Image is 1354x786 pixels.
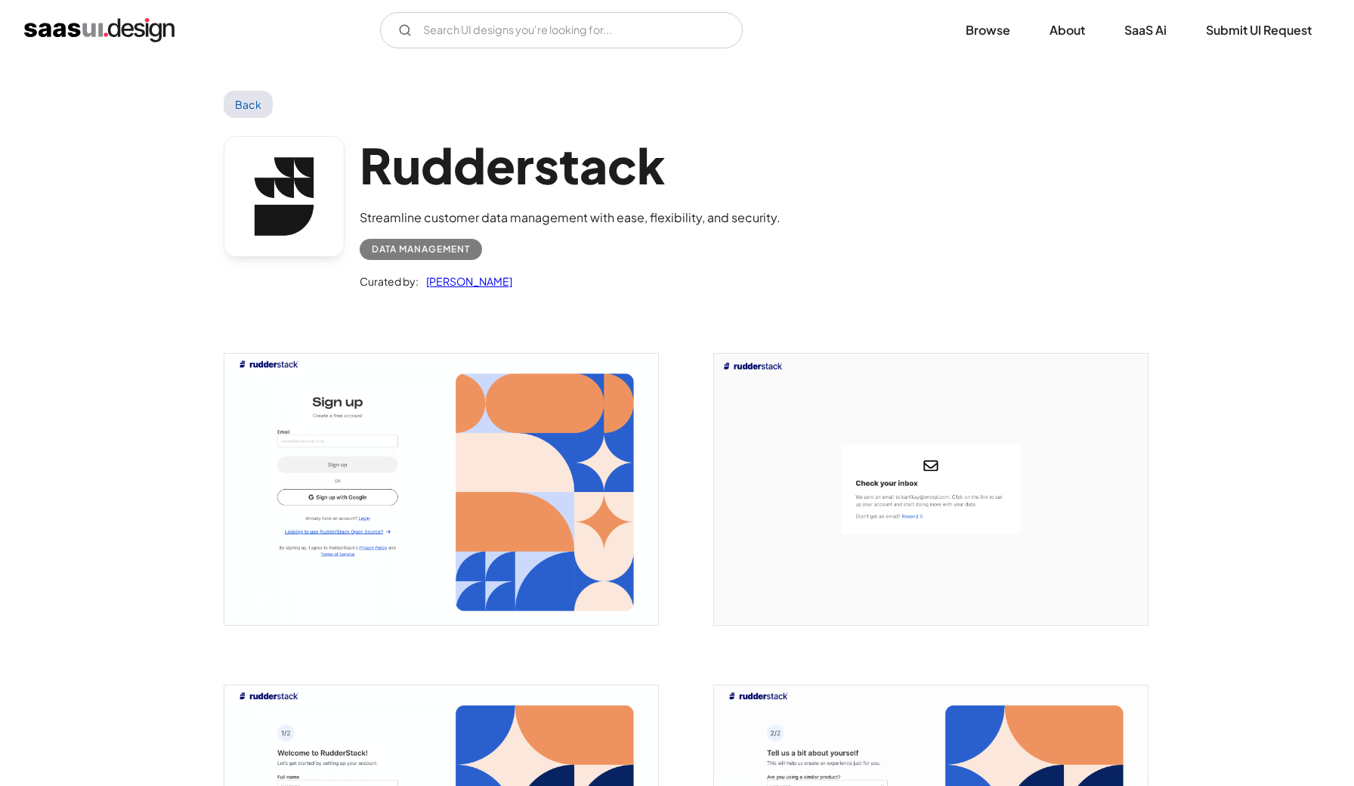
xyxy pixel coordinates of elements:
h1: Rudderstack [360,136,781,194]
a: home [24,18,175,42]
input: Search UI designs you're looking for... [380,12,743,48]
a: [PERSON_NAME] [419,272,512,290]
div: Data Management [372,240,470,258]
a: open lightbox [224,354,658,625]
form: Email Form [380,12,743,48]
a: SaaS Ai [1106,14,1185,47]
a: About [1031,14,1103,47]
img: 644a0a2120c8c31d41aa4f69_Rudderstack%20Checkmail%20Screen.png [714,354,1148,625]
div: Streamline customer data management with ease, flexibility, and security. [360,209,781,227]
a: Submit UI Request [1188,14,1330,47]
div: Curated by: [360,272,419,290]
a: Back [224,91,273,118]
img: 644a0a0f11349714cc78ec47_Rudderstack%20Signup%20Screen.png [224,354,658,625]
a: open lightbox [714,354,1148,625]
a: Browse [947,14,1028,47]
